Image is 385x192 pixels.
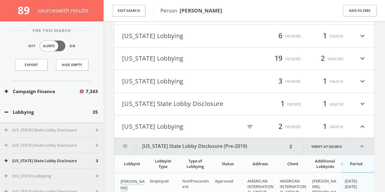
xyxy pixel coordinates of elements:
[264,121,301,132] div: records
[18,3,35,17] span: 89
[182,178,208,189] span: NonProcurement
[180,7,222,14] b: [PERSON_NAME]
[320,121,330,132] span: 1
[86,88,98,95] span: 7,343
[312,158,338,169] div: Additional Lobbyists
[307,31,343,41] div: source
[307,99,343,109] div: source
[182,158,208,169] div: Type of Lobbying
[15,59,47,71] a: Export
[5,88,79,95] button: Campaign Finance
[320,99,330,109] span: 1
[114,138,288,155] button: [US_STATE] State Lobby Disclosure (Pre-2019)
[215,178,233,184] span: Approved
[122,121,243,132] button: [US_STATE] Lobbying
[280,161,306,166] div: Client
[96,142,98,148] span: 0
[288,138,294,155] div: 2
[5,127,96,133] button: [US_STATE] State Lobby Disclosure
[359,99,366,109] i: expand_more
[350,138,374,155] i: expand_less
[96,127,98,133] span: 0
[345,161,368,166] div: Period
[359,121,366,132] i: expand_less
[272,53,285,64] span: 19
[69,44,75,49] span: On
[247,124,253,130] i: filter_list
[264,31,301,41] div: records
[112,5,145,17] button: Edit Search
[320,30,330,41] span: 1
[278,99,287,109] span: 1
[28,28,75,34] span: For This Search
[56,59,88,71] button: Hide Empty
[122,76,244,86] button: [US_STATE] Lobbying
[359,31,366,41] i: expand_more
[343,5,376,17] button: Add Filters
[5,158,96,164] button: [US_STATE] State Lobby Disclosure
[264,76,301,86] div: records
[264,54,301,64] div: records
[318,53,327,64] span: 2
[345,178,358,189] span: [DATE]-[DATE]
[264,99,301,109] div: record
[303,138,350,155] a: Verify at source
[276,121,285,132] span: 2
[307,54,343,64] div: sources
[359,54,366,64] i: expand_more
[307,121,343,132] div: source
[28,44,36,49] span: Off
[5,109,93,116] button: Lobbying
[320,76,330,86] span: 1
[5,142,96,148] button: [US_STATE] State Lobby Disclosure
[150,178,169,184] span: Employed
[122,31,244,41] button: [US_STATE] Lobbying
[215,161,241,166] div: Status
[276,30,285,41] span: 6
[96,173,98,179] span: 0
[122,99,244,109] button: [US_STATE] State Lobby Disclosure
[5,173,96,179] button: [US_STATE] Lobbying
[96,158,98,164] span: 3
[247,161,273,166] div: Address
[276,76,285,86] span: 3
[122,54,244,64] button: [US_STATE] Lobbying
[150,158,176,169] div: Lobbyist Type
[338,161,345,167] i: arrow_downward
[160,7,222,14] span: Person
[121,161,143,166] div: Lobbyist
[359,76,366,86] i: expand_more
[93,109,98,116] span: 35
[307,76,343,86] div: source
[37,7,89,14] span: source s with results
